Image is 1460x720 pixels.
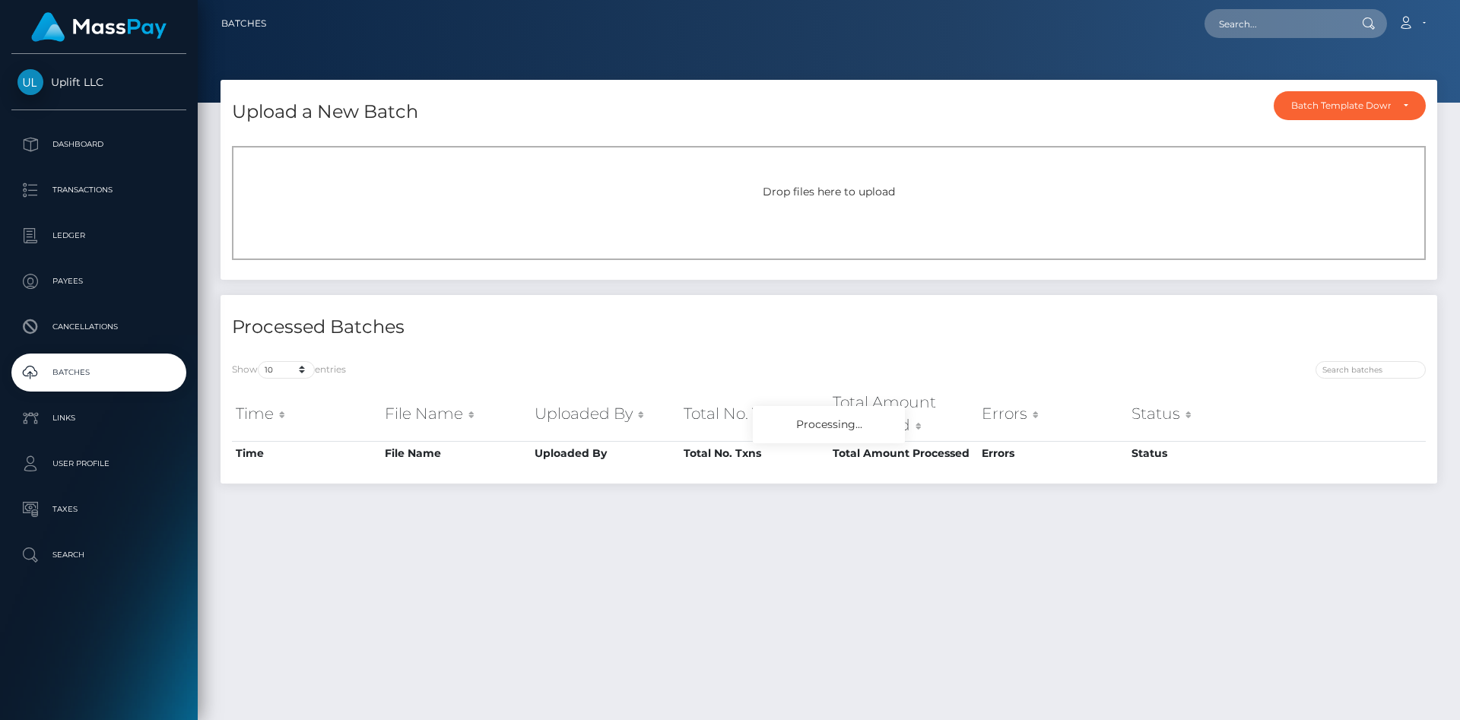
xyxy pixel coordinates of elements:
a: Transactions [11,171,186,209]
th: Uploaded By [531,441,680,465]
th: File Name [381,387,530,441]
p: Taxes [17,498,180,521]
select: Showentries [258,361,315,379]
p: Payees [17,270,180,293]
th: File Name [381,441,530,465]
th: Status [1128,441,1277,465]
p: Transactions [17,179,180,201]
th: Errors [978,441,1127,465]
a: Ledger [11,217,186,255]
p: User Profile [17,452,180,475]
a: Dashboard [11,125,186,163]
th: Total Amount Processed [829,387,978,441]
p: Cancellations [17,316,180,338]
p: Dashboard [17,133,180,156]
h4: Processed Batches [232,314,817,341]
th: Status [1128,387,1277,441]
a: Taxes [11,490,186,528]
img: Uplift LLC [17,69,43,95]
img: MassPay Logo [31,12,167,42]
div: Processing... [753,406,905,443]
th: Time [232,387,381,441]
input: Search batches [1316,361,1426,379]
p: Ledger [17,224,180,247]
span: Drop files here to upload [763,185,895,198]
a: Batches [221,8,266,40]
p: Batches [17,361,180,384]
span: Uplift LLC [11,75,186,89]
a: User Profile [11,445,186,483]
th: Uploaded By [531,387,680,441]
p: Search [17,544,180,566]
a: Payees [11,262,186,300]
th: Total No. Txns [680,441,829,465]
button: Batch Template Download [1274,91,1426,120]
th: Time [232,441,381,465]
a: Cancellations [11,308,186,346]
label: Show entries [232,361,346,379]
a: Batches [11,354,186,392]
th: Total Amount Processed [829,441,978,465]
th: Total No. Txns [680,387,829,441]
div: Batch Template Download [1291,100,1391,112]
input: Search... [1204,9,1347,38]
h4: Upload a New Batch [232,99,418,125]
p: Links [17,407,180,430]
a: Links [11,399,186,437]
a: Search [11,536,186,574]
th: Errors [978,387,1127,441]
